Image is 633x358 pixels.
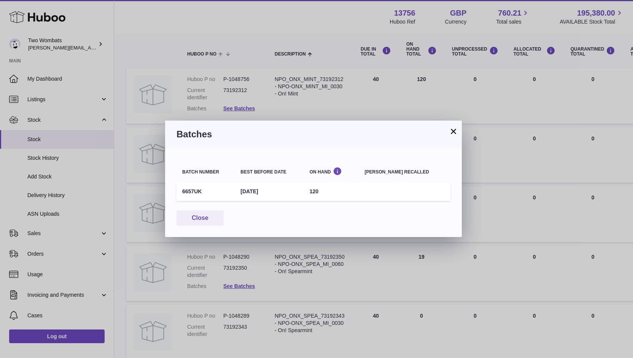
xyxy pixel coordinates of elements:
td: 120 [304,182,359,201]
div: [PERSON_NAME] recalled [365,170,445,175]
div: Batch number [182,170,229,175]
td: [DATE] [235,182,304,201]
div: Best before date [240,170,298,175]
button: Close [177,210,224,226]
h3: Batches [177,128,450,140]
button: × [449,127,458,136]
td: 6657UK [177,182,235,201]
div: On Hand [310,167,353,174]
